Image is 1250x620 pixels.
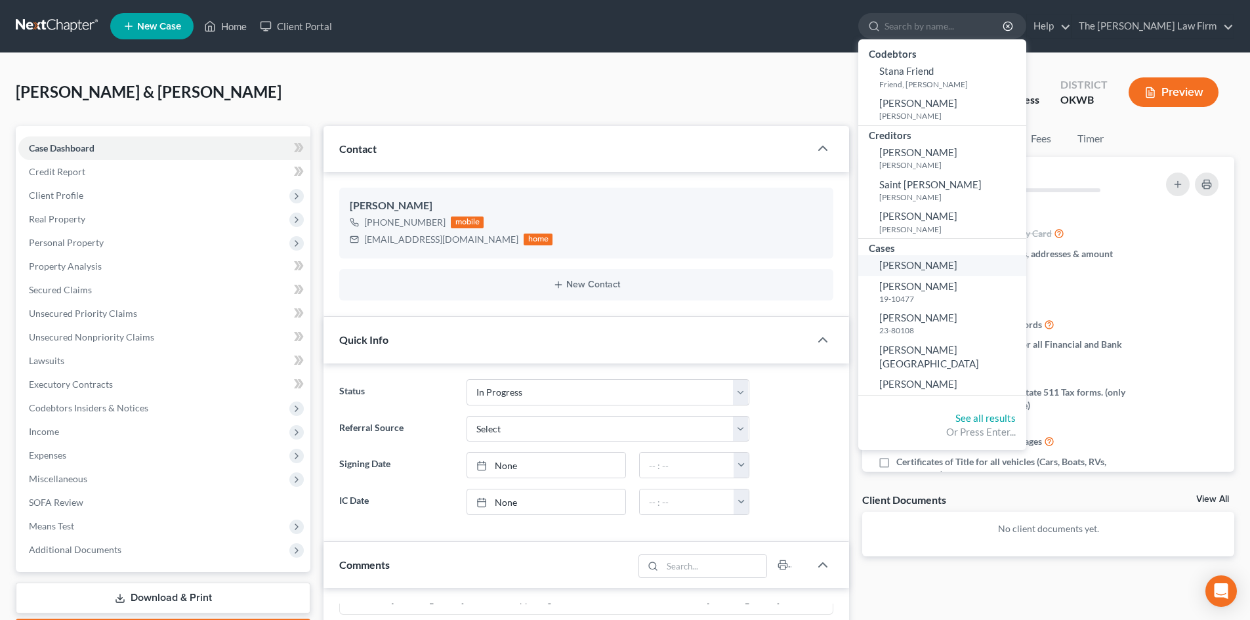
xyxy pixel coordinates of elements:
span: [PERSON_NAME][GEOGRAPHIC_DATA] [879,344,979,369]
a: None [467,453,625,478]
span: [PERSON_NAME] & [PERSON_NAME] [16,82,281,101]
small: [PERSON_NAME] [879,192,1023,203]
a: [PERSON_NAME]23-80108 [858,308,1026,340]
a: Unsecured Nonpriority Claims [18,325,310,349]
span: Unsecured Nonpriority Claims [29,331,154,342]
a: SOFA Review [18,491,310,514]
span: Income [29,426,59,437]
input: -- : -- [640,453,734,478]
p: No client documents yet. [873,522,1224,535]
div: Codebtors [858,45,1026,61]
span: Secured Claims [29,284,92,295]
a: See all results [955,412,1016,424]
span: Personal Property [29,237,104,248]
span: Expenses [29,449,66,461]
span: Saint [PERSON_NAME] [879,178,982,190]
a: Credit Report [18,160,310,184]
small: 19-10477 [879,293,1023,304]
span: Codebtors Insiders & Notices [29,402,148,413]
div: District [1060,77,1108,93]
label: Signing Date [333,452,459,478]
span: Miscellaneous [29,473,87,484]
span: Credit Report [29,166,85,177]
div: Creditors [858,126,1026,142]
span: [PERSON_NAME] [879,146,957,158]
span: Stana Friend [879,65,934,77]
div: OKWB [1060,93,1108,108]
a: [PERSON_NAME][PERSON_NAME] [858,93,1026,125]
span: Additional Documents [29,544,121,555]
label: Status [333,379,459,405]
label: IC Date [333,489,459,515]
span: Lawsuits [29,355,64,366]
div: [PERSON_NAME] [350,198,823,214]
span: Comments [339,558,390,571]
span: New Case [137,22,181,31]
span: Executory Contracts [29,379,113,390]
a: [PERSON_NAME][GEOGRAPHIC_DATA] [858,340,1026,375]
span: Property Analysis [29,260,102,272]
span: Quick Info [339,333,388,346]
span: SOFA Review [29,497,83,508]
a: Case Dashboard [18,136,310,160]
span: [PERSON_NAME] [879,97,957,109]
input: Search by name... [885,14,1005,38]
a: None [467,489,625,514]
button: New Contact [350,279,823,290]
a: Stana FriendFriend, [PERSON_NAME] [858,61,1026,93]
span: Real Property [29,213,85,224]
a: View All [1196,495,1229,504]
a: [PERSON_NAME] [858,255,1026,276]
span: Unsecured Priority Claims [29,308,137,319]
div: [PHONE_NUMBER] [364,216,446,229]
div: Client Documents [862,493,946,506]
a: Lawsuits [18,349,310,373]
a: [PERSON_NAME] [858,374,1026,394]
a: Home [198,14,253,38]
a: The [PERSON_NAME] Law Firm [1072,14,1234,38]
small: [PERSON_NAME] [879,159,1023,171]
span: [PERSON_NAME] [879,280,957,292]
input: -- : -- [640,489,734,514]
a: Executory Contracts [18,373,310,396]
small: 23-80108 [879,325,1023,336]
small: [PERSON_NAME] [879,110,1023,121]
span: Client Profile [29,190,83,201]
div: Or Press Enter... [869,425,1016,439]
a: Help [1027,14,1071,38]
div: home [524,234,552,245]
a: Timer [1067,126,1114,152]
div: Cases [858,239,1026,255]
a: [PERSON_NAME][PERSON_NAME] [858,206,1026,238]
span: [PERSON_NAME] [879,259,957,271]
a: Secured Claims [18,278,310,302]
input: Search... [663,555,767,577]
span: Means Test [29,520,74,531]
span: [PERSON_NAME] [879,378,957,390]
label: Referral Source [333,416,459,442]
span: [PERSON_NAME] [879,312,957,323]
a: Saint [PERSON_NAME][PERSON_NAME] [858,175,1026,207]
span: Contact [339,142,377,155]
a: [PERSON_NAME][PERSON_NAME] [858,142,1026,175]
a: Fees [1020,126,1062,152]
a: Download & Print [16,583,310,613]
span: Case Dashboard [29,142,94,154]
a: Client Portal [253,14,339,38]
small: [PERSON_NAME] [879,224,1023,235]
a: [PERSON_NAME]19-10477 [858,276,1026,308]
button: Preview [1129,77,1219,107]
a: Unsecured Priority Claims [18,302,310,325]
a: Property Analysis [18,255,310,278]
small: Friend, [PERSON_NAME] [879,79,1023,90]
div: [EMAIL_ADDRESS][DOMAIN_NAME] [364,233,518,246]
span: Certificates of Title for all vehicles (Cars, Boats, RVs, ATVs, Ect...) If its in your name, we n... [896,455,1130,482]
div: mobile [451,217,484,228]
div: Open Intercom Messenger [1205,575,1237,607]
span: [PERSON_NAME] [879,210,957,222]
